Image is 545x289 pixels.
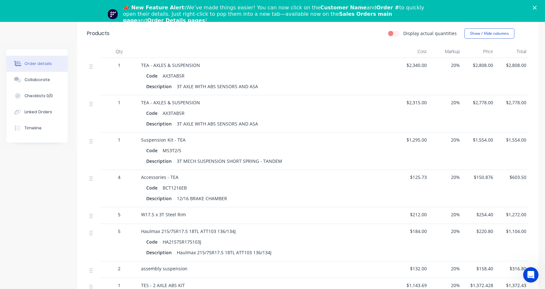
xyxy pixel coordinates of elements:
[465,136,493,143] span: $1,554.00
[432,99,460,106] span: 20%
[141,266,187,272] span: assembly suspension
[399,265,427,272] span: $132.00
[123,5,186,11] b: 📣 New Feature Alert:
[146,183,160,192] div: Code
[465,174,493,181] span: $150.876
[174,194,230,203] div: 12/16 BRAKE CHAMBER
[146,194,174,203] div: Description
[24,93,53,99] div: Checklists 0/0
[432,228,460,235] span: 20%
[464,28,514,39] button: Show / Hide columns
[160,71,187,80] div: AX3TABSR
[174,156,285,166] div: 3T MECH SUSPENSION SHORT SPRING - TANDEM
[160,237,204,247] div: HA21575R175103J
[141,137,186,143] span: Suspension Kit - TEA
[399,174,427,181] span: $125.73
[118,99,120,106] span: 1
[533,6,539,10] div: Close
[146,82,174,91] div: Description
[498,211,526,218] span: $1,272.00
[146,71,160,80] div: Code
[496,45,529,58] div: Total
[146,119,174,128] div: Description
[6,56,68,72] button: Order details
[118,211,120,218] span: 5
[6,72,68,88] button: Collaborate
[160,108,187,118] div: AX3TABSR
[146,146,160,155] div: Code
[498,265,526,272] span: $316.80
[463,45,496,58] div: Price
[174,248,274,257] div: Haulmax 215/75R17.5 18TL ATT103 136/134J
[118,228,120,235] span: 5
[432,211,460,218] span: 20%
[118,265,120,272] span: 2
[498,62,526,69] span: $2,808.00
[377,5,399,11] b: Order #
[118,174,120,181] span: 4
[160,183,189,192] div: BCT1216EB
[498,228,526,235] span: $1,104.00
[432,265,460,272] span: 20%
[123,5,427,24] div: We’ve made things easier! You can now click on the and to quickly open their details. Just right-...
[146,156,174,166] div: Description
[465,211,493,218] span: $254.40
[24,125,42,131] div: Timeline
[429,45,463,58] div: Markup
[523,267,539,283] iframe: Intercom live chat
[87,30,110,37] div: Products
[141,99,200,106] span: TEA - AXLES & SUSPENSION
[6,88,68,104] button: Checklists 0/0
[465,228,493,235] span: $220.80
[320,5,367,11] b: Customer Name
[403,30,457,37] label: Display actual quantities
[432,62,460,69] span: 20%
[146,248,174,257] div: Description
[399,99,427,106] span: $2,315.00
[118,282,120,289] span: 1
[141,282,185,288] span: TES - 2 AXLE ABS KIT
[432,136,460,143] span: 20%
[147,17,205,23] b: Order Details pages
[146,237,160,247] div: Code
[396,45,429,58] div: Cost
[146,108,160,118] div: Code
[141,211,186,218] span: W17.5 x 3T Steel Rim
[24,77,50,83] div: Collaborate
[24,109,52,115] div: Linked Orders
[399,136,427,143] span: $1,295.00
[465,99,493,106] span: $2,778.00
[465,282,493,289] span: $1,372.428
[465,62,493,69] span: $2,808.00
[399,228,427,235] span: $184.00
[174,119,261,128] div: 3T AXLE WITH ABS SENSORS AND ASA
[432,174,460,181] span: 20%
[399,211,427,218] span: $212.00
[141,174,178,180] span: Accessories - TEA
[6,104,68,120] button: Linked Orders
[399,282,427,289] span: $1,143.69
[24,61,52,67] div: Order details
[141,228,236,234] span: Haulmax 215/75R17.5 18TL ATT103 136/134J
[6,120,68,136] button: Timeline
[123,11,392,23] b: Sales Orders main page
[141,62,200,68] span: TEA - AXLES & SUSPENSION
[465,265,493,272] span: $158.40
[498,282,526,289] span: $1,372.43
[498,174,526,181] span: $603.50
[174,82,261,91] div: 3T AXLE WITH ABS SENSORS AND ASA
[118,136,120,143] span: 1
[118,62,120,69] span: 1
[399,62,427,69] span: $2,340.00
[432,282,460,289] span: 20%
[498,136,526,143] span: $1,554.00
[108,9,118,19] img: Profile image for Team
[498,99,526,106] span: $2,778.00
[100,45,139,58] div: Qty
[160,146,184,155] div: MS3T2/S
